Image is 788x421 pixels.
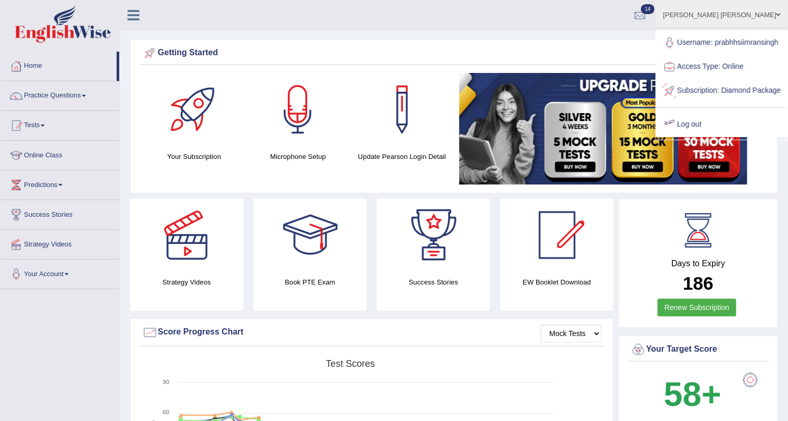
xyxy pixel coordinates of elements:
a: Online Class [1,141,119,167]
h4: Days to Expiry [630,259,766,268]
h4: Book PTE Exam [253,277,366,288]
a: Log out [656,113,787,137]
b: 58+ [664,375,721,413]
h4: Microphone Setup [251,151,345,162]
div: Your Target Score [630,342,766,357]
a: Tests [1,111,119,137]
div: Getting Started [142,45,766,61]
a: Success Stories [1,200,119,226]
h4: Update Pearson Login Detail [355,151,449,162]
a: Predictions [1,170,119,196]
h4: EW Booklet Download [500,277,613,288]
a: Renew Subscription [657,299,736,316]
tspan: Test scores [326,358,375,369]
img: small5.jpg [459,73,747,184]
b: 186 [683,273,713,293]
a: Home [1,52,117,78]
h4: Your Subscription [147,151,241,162]
a: Username: prabhhsiimransingh [656,31,787,55]
h4: Success Stories [377,277,490,288]
h4: Strategy Videos [130,277,243,288]
span: 14 [641,4,654,14]
div: Score Progress Chart [142,325,601,340]
a: Access Type: Online [656,55,787,79]
a: Your Account [1,259,119,286]
a: Strategy Videos [1,230,119,256]
a: Practice Questions [1,81,119,107]
text: 90 [163,379,169,385]
a: Subscription: Diamond Package [656,79,787,103]
text: 60 [163,409,169,415]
